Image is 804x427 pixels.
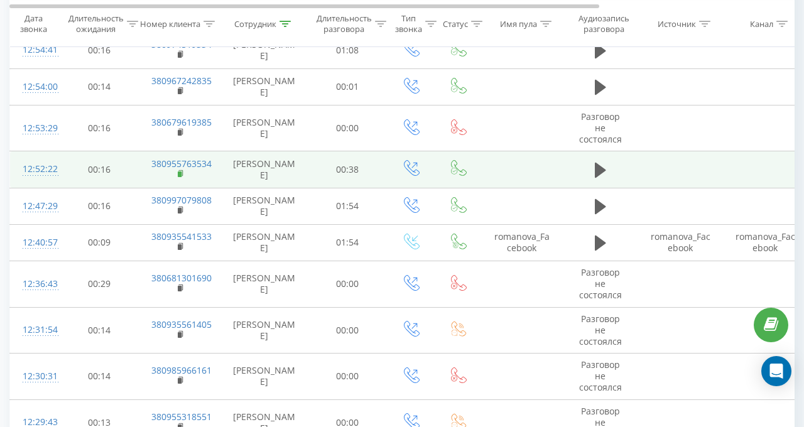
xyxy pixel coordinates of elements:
div: Сотрудник [234,18,276,29]
div: Источник [658,18,696,29]
td: 00:14 [60,354,139,400]
a: 380955318551 [151,411,212,423]
div: Длительность ожидания [68,13,124,35]
div: Номер клиента [140,18,200,29]
div: Длительность разговора [317,13,372,35]
td: 00:01 [308,68,387,105]
td: 00:16 [60,105,139,151]
div: Дата звонка [10,13,57,35]
a: 380955763534 [151,158,212,170]
div: Имя пула [500,18,537,29]
span: Разговор не состоялся [579,111,622,145]
div: Канал [750,18,773,29]
td: 01:08 [308,32,387,68]
div: Тип звонка [395,13,422,35]
div: Open Intercom Messenger [761,356,791,386]
a: 380679619385 [151,116,212,128]
td: [PERSON_NAME] [220,68,308,105]
td: 00:16 [60,151,139,188]
td: [PERSON_NAME] [220,32,308,68]
td: [PERSON_NAME] [220,151,308,188]
td: 00:16 [60,188,139,224]
span: Разговор не состоялся [579,359,622,393]
a: 380967242835 [151,75,212,87]
td: 00:00 [308,105,387,151]
span: Разговор не состоялся [579,313,622,347]
td: [PERSON_NAME] [220,261,308,307]
td: [PERSON_NAME] [220,307,308,354]
div: 12:36:43 [23,272,48,296]
div: 12:52:22 [23,157,48,181]
td: 00:16 [60,32,139,68]
span: Разговор не состоялся [579,266,622,301]
div: 12:47:29 [23,194,48,219]
div: Аудиозапись разговора [573,13,634,35]
td: romanova_Facebook [638,224,723,261]
div: 12:31:54 [23,318,48,342]
a: 380985966161 [151,364,212,376]
div: 12:40:57 [23,230,48,255]
td: 01:54 [308,188,387,224]
a: 380935541533 [151,230,212,242]
td: [PERSON_NAME] [220,188,308,224]
a: 380935561405 [151,318,212,330]
td: 00:00 [308,261,387,307]
td: 00:14 [60,307,139,354]
td: 00:00 [308,354,387,400]
td: 00:00 [308,307,387,354]
td: 00:29 [60,261,139,307]
div: 12:54:41 [23,38,48,62]
div: Статус [443,18,468,29]
a: 380997079808 [151,194,212,206]
td: 00:38 [308,151,387,188]
td: 01:54 [308,224,387,261]
a: 380681301690 [151,272,212,284]
div: 12:30:31 [23,364,48,389]
td: 00:09 [60,224,139,261]
div: 12:53:29 [23,116,48,141]
td: [PERSON_NAME] [220,354,308,400]
td: romanova_Facebook [481,224,563,261]
td: 00:14 [60,68,139,105]
td: [PERSON_NAME] [220,224,308,261]
a: 380974519334 [151,38,212,50]
td: [PERSON_NAME] [220,105,308,151]
div: 12:54:00 [23,75,48,99]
